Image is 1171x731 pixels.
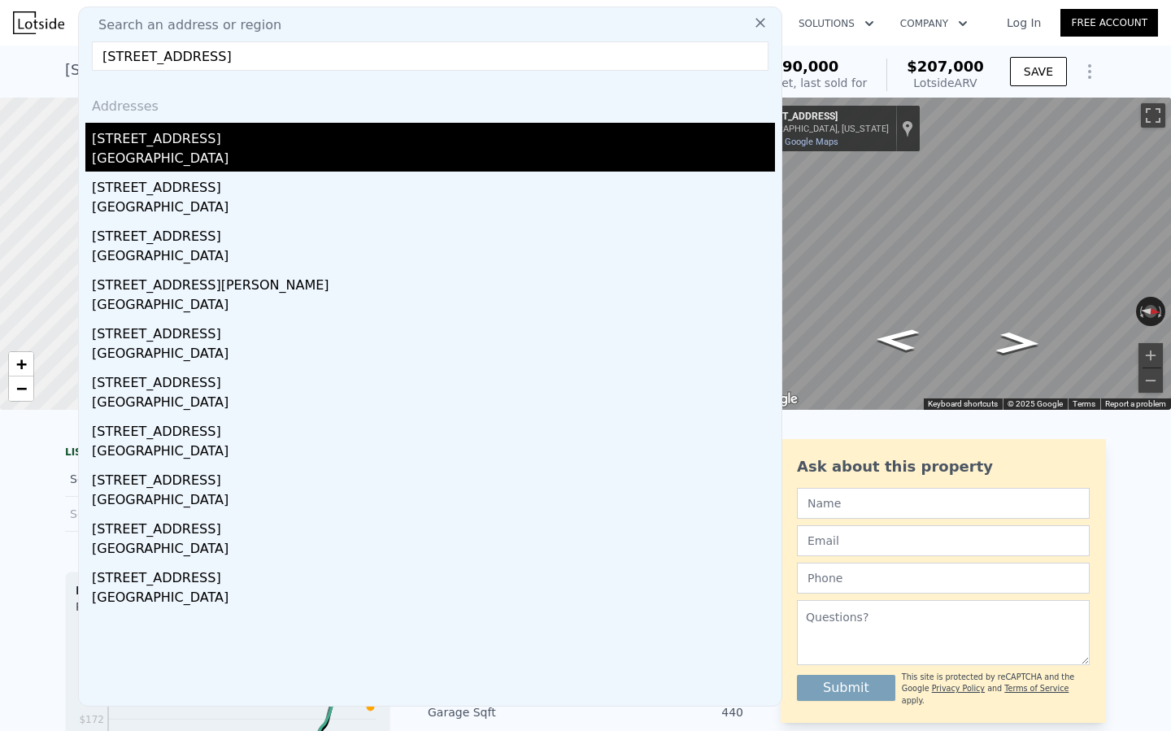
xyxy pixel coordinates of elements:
span: − [16,378,27,398]
div: [GEOGRAPHIC_DATA] [92,198,775,220]
span: + [16,354,27,374]
button: Rotate clockwise [1157,297,1166,326]
div: Map [744,98,1171,410]
div: [GEOGRAPHIC_DATA] [92,539,775,562]
div: Sold [70,468,215,490]
div: Addresses [85,84,775,123]
button: Rotate counterclockwise [1136,297,1145,326]
tspan: $172 [79,714,104,725]
span: $207,000 [907,58,984,75]
div: [STREET_ADDRESS] [92,464,775,490]
button: Toggle fullscreen view [1141,103,1165,128]
div: Ask about this property [797,455,1090,478]
div: Houses Median Sale [76,582,380,598]
a: View on Google Maps [751,137,838,147]
input: Phone [797,563,1090,594]
div: Street View [744,98,1171,410]
div: [GEOGRAPHIC_DATA] [92,295,775,318]
div: [STREET_ADDRESS] [92,416,775,442]
a: Terms of Service [1004,684,1069,693]
div: [GEOGRAPHIC_DATA] [92,588,775,611]
a: Report a problem [1105,399,1166,408]
a: Zoom out [9,376,33,401]
div: [STREET_ADDRESS] , [GEOGRAPHIC_DATA] , WA 99205 [65,59,458,81]
a: Terms (opens in new tab) [1073,399,1095,408]
div: [GEOGRAPHIC_DATA] [92,393,775,416]
tspan: $207 [79,692,104,703]
div: Price per Square Foot [76,598,228,624]
div: 440 [585,704,743,720]
div: This site is protected by reCAPTCHA and the Google and apply. [902,672,1090,707]
div: [STREET_ADDRESS] [92,172,775,198]
div: Sold [70,503,215,524]
input: Enter an address, city, region, neighborhood or zip code [92,41,768,71]
button: Keyboard shortcuts [928,398,998,410]
div: [GEOGRAPHIC_DATA] [92,344,775,367]
button: Show Options [1073,55,1106,88]
div: [STREET_ADDRESS] [751,111,889,124]
div: [GEOGRAPHIC_DATA] [92,149,775,172]
a: Free Account [1060,9,1158,37]
span: © 2025 Google [1008,399,1063,408]
button: Zoom out [1138,368,1163,393]
path: Go South, N Lincoln St [856,323,938,356]
a: Privacy Policy [932,684,985,693]
span: $190,000 [762,58,839,75]
a: Log In [987,15,1060,31]
div: [STREET_ADDRESS] [92,562,775,588]
button: Company [887,9,981,38]
div: LISTING & SALE HISTORY [65,446,390,462]
div: [GEOGRAPHIC_DATA] [92,442,775,464]
div: [STREET_ADDRESS] [92,220,775,246]
input: Name [797,488,1090,519]
img: Lotside [13,11,64,34]
div: [STREET_ADDRESS][PERSON_NAME] [92,269,775,295]
span: Search an address or region [85,15,281,35]
path: Go North, N Lincoln St [977,327,1060,360]
a: Zoom in [9,352,33,376]
div: [STREET_ADDRESS] [92,123,775,149]
div: [STREET_ADDRESS] [92,318,775,344]
a: Show location on map [902,120,913,137]
div: [STREET_ADDRESS] [92,513,775,539]
div: [GEOGRAPHIC_DATA], [US_STATE] [751,124,889,134]
button: SAVE [1010,57,1067,86]
input: Email [797,525,1090,556]
button: Reset the view [1135,304,1165,319]
div: [STREET_ADDRESS] [92,367,775,393]
div: [GEOGRAPHIC_DATA] [92,490,775,513]
div: Off Market, last sold for [734,75,867,91]
button: Submit [797,675,895,701]
div: Lotside ARV [907,75,984,91]
div: Garage Sqft [428,704,585,720]
button: Solutions [786,9,887,38]
div: [GEOGRAPHIC_DATA] [92,246,775,269]
button: Zoom in [1138,343,1163,368]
